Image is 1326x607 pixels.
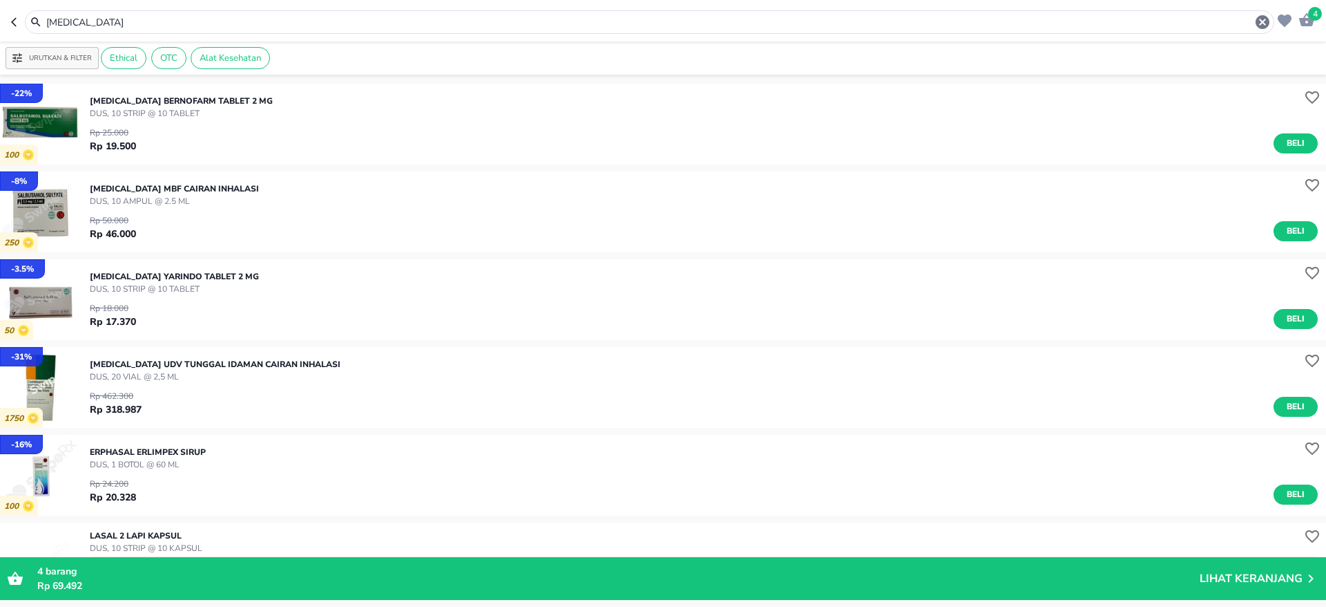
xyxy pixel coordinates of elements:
button: Urutkan & Filter [6,47,99,69]
button: Beli [1274,397,1318,417]
p: Rp 25.000 [90,127,136,139]
span: Beli [1284,136,1307,151]
p: ERPHASAL Erlimpex SIRUP [90,446,206,458]
p: 250 [4,238,23,248]
p: 100 [4,501,23,512]
p: Rp 20.328 [90,490,136,505]
p: - 3.5 % [11,263,34,275]
p: [MEDICAL_DATA] Mbf CAIRAN INHALASI [90,183,259,195]
p: Rp 19.500 [90,139,136,153]
p: Rp 46.000 [90,227,136,241]
span: Alat Kesehatan [191,52,269,64]
p: - 16 % [11,438,32,451]
span: 4 [37,565,43,578]
span: Beli [1284,400,1307,414]
p: LASAL 2 Lapi KAPSUL [90,530,202,542]
p: Rp 50.000 [90,214,136,227]
p: 1750 [4,413,28,424]
p: Rp 17.370 [90,315,136,329]
div: Ethical [101,47,146,69]
p: Rp 462.300 [90,390,142,402]
button: Beli [1274,485,1318,505]
span: Beli [1284,224,1307,239]
p: Urutkan & Filter [29,53,92,64]
p: barang [37,564,1200,579]
button: Beli [1274,309,1318,329]
span: Ethical [102,52,146,64]
p: 50 [4,326,18,336]
p: - 8 % [11,175,27,187]
p: DUS, 1 BOTOL @ 60 ML [90,458,206,471]
p: Rp 18.000 [90,302,136,315]
p: DUS, 10 STRIP @ 10 KAPSUL [90,542,202,554]
span: 4 [1308,7,1322,21]
p: Rp 24.200 [90,478,136,490]
button: 4 [1295,8,1315,30]
span: Beli [1284,312,1307,326]
div: Kurang dari 14 unit tersisa! [90,556,1318,582]
p: DUS, 10 STRIP @ 10 TABLET [90,283,259,295]
button: Beli [1274,221,1318,241]
div: Alat Kesehatan [191,47,270,69]
p: - 31 % [11,351,32,363]
p: [MEDICAL_DATA] Yarindo TABLET 2 MG [90,270,259,283]
input: Cari 4000+ produk di sini [45,15,1254,30]
p: 100 [4,150,23,160]
p: - 22 % [11,87,32,100]
button: Beli [1274,133,1318,153]
span: OTC [152,52,186,64]
span: Beli [1284,487,1307,502]
p: [MEDICAL_DATA] UDV Tunggal Idaman CAIRAN INHALASI [90,358,340,371]
div: OTC [151,47,186,69]
p: DUS, 20 VIAL @ 2,5 ML [90,371,340,383]
span: Rp 69.492 [37,579,82,592]
p: [MEDICAL_DATA] Bernofarm TABLET 2 MG [90,95,273,107]
p: DUS, 10 STRIP @ 10 TABLET [90,107,273,120]
p: DUS, 10 AMPUL @ 2.5 ML [90,195,259,207]
p: Rp 318.987 [90,402,142,417]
